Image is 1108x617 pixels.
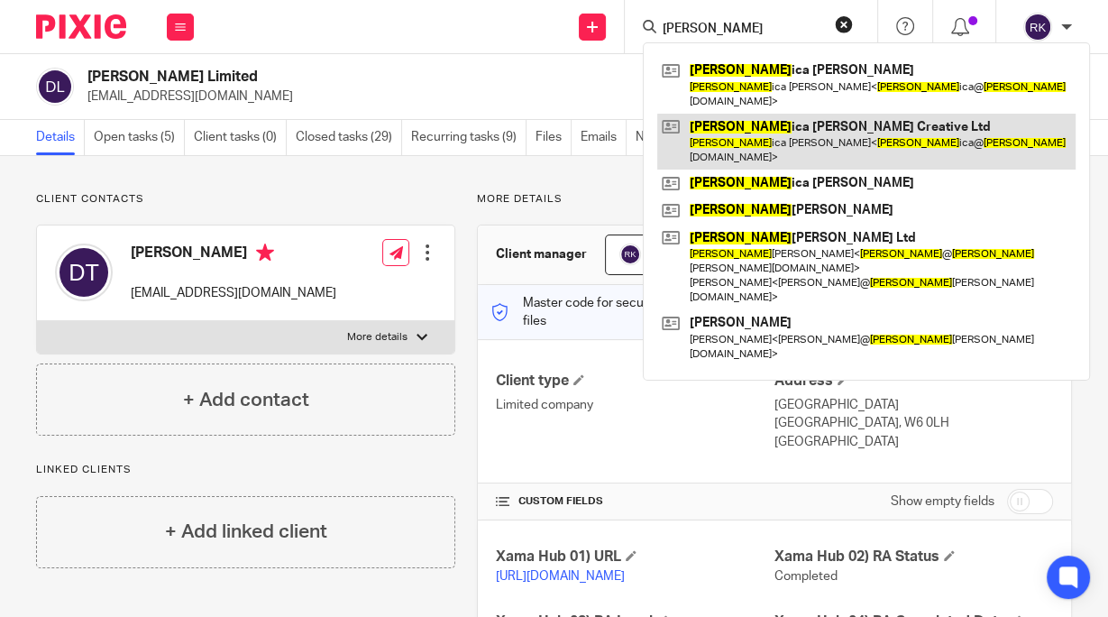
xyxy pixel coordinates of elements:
[496,396,774,414] p: Limited company
[774,433,1053,451] p: [GEOGRAPHIC_DATA]
[36,463,455,477] p: Linked clients
[774,570,838,583] span: Completed
[36,68,74,106] img: svg%3E
[496,570,625,583] a: [URL][DOMAIN_NAME]
[496,548,774,566] h4: Xama Hub 01) URL
[536,120,572,155] a: Files
[774,414,1053,432] p: [GEOGRAPHIC_DATA], W6 0LH
[661,22,823,38] input: Search
[165,518,327,546] h4: + Add linked client
[55,244,113,301] img: svg%3E
[1023,13,1052,41] img: svg%3E
[491,294,800,331] p: Master code for secure communications and files
[256,244,274,262] i: Primary
[411,120,527,155] a: Recurring tasks (9)
[36,192,455,207] p: Client contacts
[87,87,827,106] p: [EMAIL_ADDRESS][DOMAIN_NAME]
[477,192,1072,207] p: More details
[94,120,185,155] a: Open tasks (5)
[194,120,287,155] a: Client tasks (0)
[347,330,407,345] p: More details
[496,372,774,391] h4: Client type
[774,372,1053,391] h4: Address
[131,244,336,266] h4: [PERSON_NAME]
[636,120,697,155] a: Notes (1)
[774,396,1053,414] p: [GEOGRAPHIC_DATA]
[36,120,85,155] a: Details
[296,120,402,155] a: Closed tasks (29)
[891,493,994,511] label: Show empty fields
[774,548,1053,566] h4: Xama Hub 02) RA Status
[87,68,679,87] h2: [PERSON_NAME] Limited
[36,14,126,39] img: Pixie
[835,15,853,33] button: Clear
[619,244,641,265] img: svg%3E
[581,120,627,155] a: Emails
[183,386,309,414] h4: + Add contact
[496,245,587,263] h3: Client manager
[496,494,774,509] h4: CUSTOM FIELDS
[131,284,336,302] p: [EMAIL_ADDRESS][DOMAIN_NAME]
